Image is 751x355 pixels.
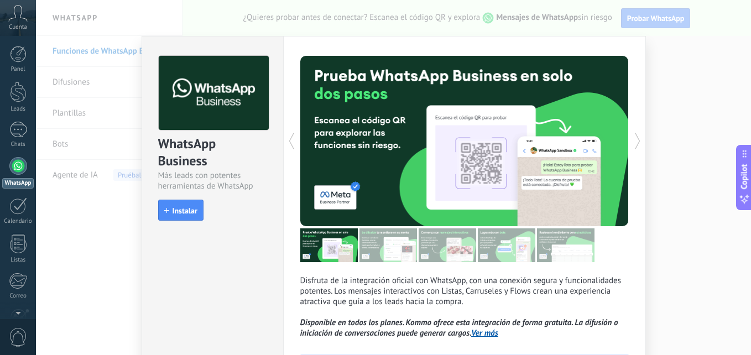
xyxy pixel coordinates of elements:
span: Instalar [173,207,197,215]
div: Panel [2,66,34,73]
a: Ver más [471,328,498,338]
img: tour_image_62c9952fc9cf984da8d1d2aa2c453724.png [478,228,535,262]
img: tour_image_cc27419dad425b0ae96c2716632553fa.png [359,228,417,262]
div: WhatsApp [2,178,34,189]
i: Disponible en todos los planes. Kommo ofrece esta integración de forma gratuita. La difusión o in... [300,317,618,338]
img: tour_image_cc377002d0016b7ebaeb4dbe65cb2175.png [537,228,594,262]
img: tour_image_7a4924cebc22ed9e3259523e50fe4fd6.png [300,228,358,262]
div: Leads [2,106,34,113]
div: Listas [2,257,34,264]
img: tour_image_1009fe39f4f058b759f0df5a2b7f6f06.png [419,228,476,262]
div: Chats [2,141,34,148]
span: Copilot [739,164,750,190]
p: Disfruta de la integración oficial con WhatsApp, con una conexión segura y funcionalidades potent... [300,275,629,338]
button: Instalar [158,200,204,221]
div: WhatsApp Business [158,135,267,170]
div: Calendario [2,218,34,225]
span: Cuenta [9,24,27,31]
div: Correo [2,293,34,300]
div: Más leads con potentes herramientas de WhatsApp [158,170,267,191]
img: logo_main.png [159,56,269,130]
